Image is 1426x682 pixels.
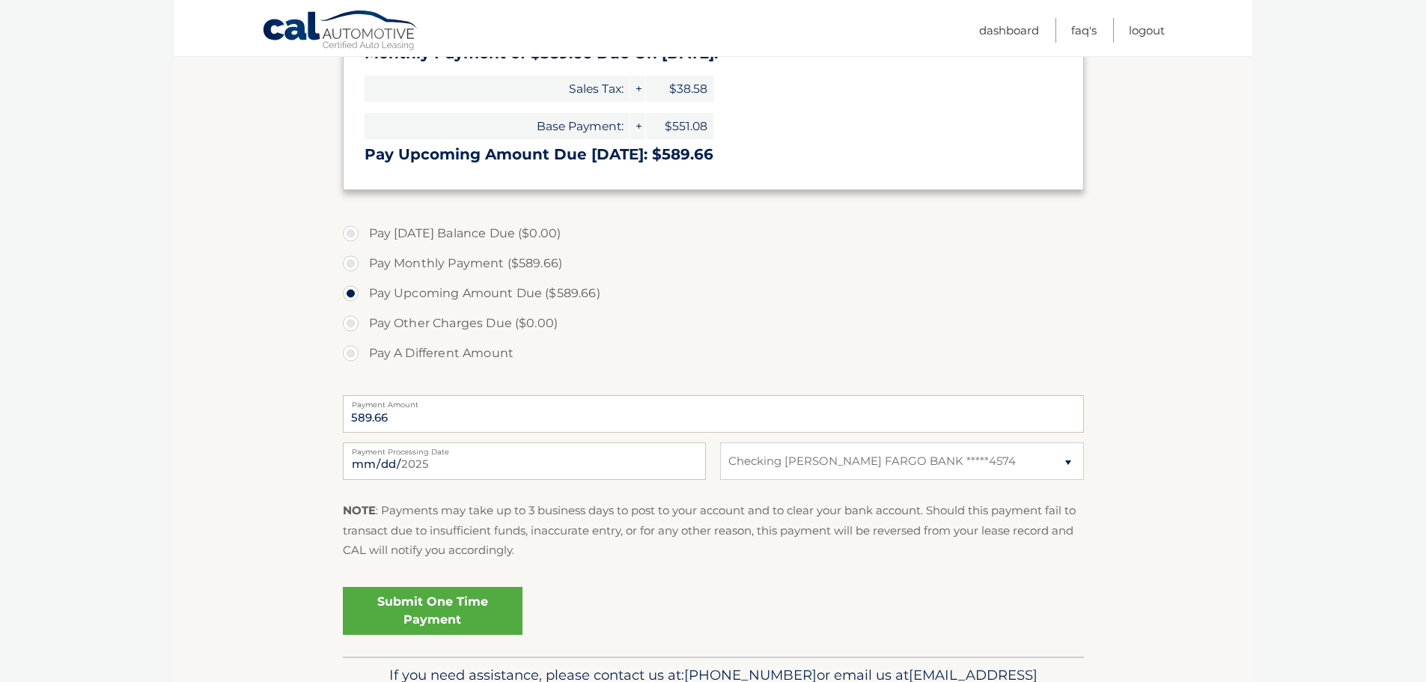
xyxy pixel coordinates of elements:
[343,249,1084,278] label: Pay Monthly Payment ($589.66)
[1129,18,1165,43] a: Logout
[343,503,376,517] strong: NOTE
[1071,18,1097,43] a: FAQ's
[343,442,706,480] input: Payment Date
[343,501,1084,560] p: : Payments may take up to 3 business days to post to your account and to clear your bank account....
[365,145,1062,164] h3: Pay Upcoming Amount Due [DATE]: $589.66
[343,308,1084,338] label: Pay Other Charges Due ($0.00)
[343,587,522,635] a: Submit One Time Payment
[343,219,1084,249] label: Pay [DATE] Balance Due ($0.00)
[343,395,1084,433] input: Payment Amount
[343,278,1084,308] label: Pay Upcoming Amount Due ($589.66)
[343,395,1084,407] label: Payment Amount
[646,113,713,139] span: $551.08
[630,76,645,102] span: +
[343,338,1084,368] label: Pay A Different Amount
[365,76,630,102] span: Sales Tax:
[630,113,645,139] span: +
[262,10,419,53] a: Cal Automotive
[979,18,1039,43] a: Dashboard
[365,113,630,139] span: Base Payment:
[646,76,713,102] span: $38.58
[343,442,706,454] label: Payment Processing Date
